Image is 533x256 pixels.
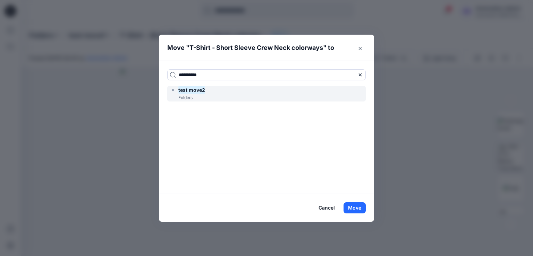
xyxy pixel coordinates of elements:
button: Close [355,43,366,54]
p: T-Shirt - Short Sleeve Crew Neck colorways [189,43,323,53]
p: Folders [178,94,193,101]
button: Move [344,202,366,213]
mark: test move2 [178,85,205,95]
button: Cancel [314,202,339,213]
header: Move " " to [159,35,363,61]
